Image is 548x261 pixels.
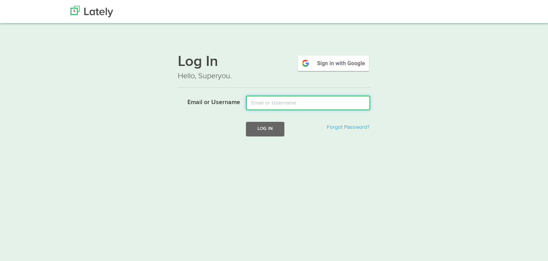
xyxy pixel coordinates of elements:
input: Email or Username [246,96,370,110]
img: google-signin.png [297,54,370,72]
button: Log In [246,122,284,136]
p: Hello, Superyou. [178,71,370,82]
h1: Log In [178,54,370,71]
label: Email or Username [172,96,240,107]
a: Forgot Password? [327,125,369,130]
img: Lately [70,6,113,17]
